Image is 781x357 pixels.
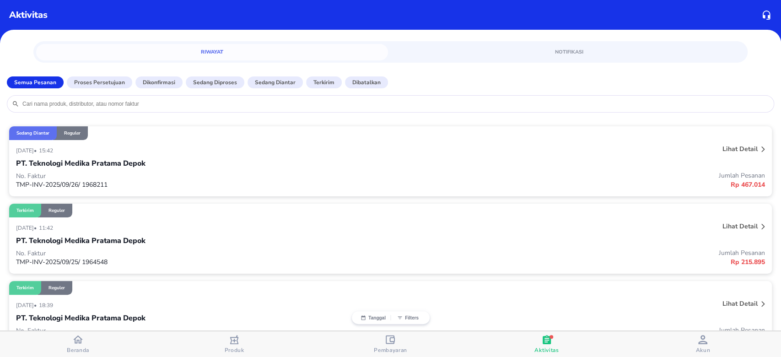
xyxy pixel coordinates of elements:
[16,158,145,169] p: PT. Teknologi Medika Pratama Depok
[722,222,758,231] p: Lihat detail
[14,78,56,87] p: Semua Pesanan
[33,41,747,60] div: simple tabs
[625,331,781,357] button: Akun
[374,346,407,354] span: Pembayaran
[313,78,334,87] p: Terkirim
[391,180,765,189] p: Rp 467.014
[39,147,55,154] p: 15:42
[186,76,244,88] button: Sedang diproses
[722,145,758,153] p: Lihat detail
[7,76,64,88] button: Semua Pesanan
[74,78,125,87] p: Proses Persetujuan
[391,326,765,335] p: Jumlah Pesanan
[16,285,34,291] p: Terkirim
[22,100,769,108] input: Cari nama produk, distributor, atau nomor faktur
[36,44,388,60] a: Riwayat
[391,315,425,320] button: Filters
[393,44,745,60] a: Notifikasi
[16,235,145,246] p: PT. Teknologi Medika Pratama Depok
[352,78,381,87] p: Dibatalkan
[16,224,39,232] p: [DATE] •
[48,285,65,291] p: Reguler
[16,326,391,335] p: No. Faktur
[64,130,81,136] p: Reguler
[312,331,469,357] button: Pembayaran
[356,315,391,320] button: Tanggal
[156,331,312,357] button: Produk
[722,299,758,308] p: Lihat detail
[67,346,89,354] span: Beranda
[16,207,34,214] p: Terkirim
[39,224,55,232] p: 11:42
[16,258,391,266] p: TMP-INV-2025/09/25/ 1964548
[16,147,39,154] p: [DATE] •
[391,171,765,180] p: Jumlah Pesanan
[255,78,296,87] p: Sedang diantar
[9,8,48,22] p: Aktivitas
[48,207,65,214] p: Reguler
[143,78,175,87] p: Dikonfirmasi
[193,78,237,87] p: Sedang diproses
[16,180,391,189] p: TMP-INV-2025/09/26/ 1968211
[42,48,382,56] span: Riwayat
[391,249,765,257] p: Jumlah Pesanan
[225,346,244,354] span: Produk
[306,76,342,88] button: Terkirim
[345,76,388,88] button: Dibatalkan
[399,48,739,56] span: Notifikasi
[695,346,710,354] span: Akun
[469,331,625,357] button: Aktivitas
[16,302,39,309] p: [DATE] •
[39,302,55,309] p: 18:39
[67,76,132,88] button: Proses Persetujuan
[391,257,765,267] p: Rp 215.895
[135,76,183,88] button: Dikonfirmasi
[16,130,49,136] p: Sedang diantar
[16,172,391,180] p: No. Faktur
[16,249,391,258] p: No. Faktur
[248,76,303,88] button: Sedang diantar
[534,346,559,354] span: Aktivitas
